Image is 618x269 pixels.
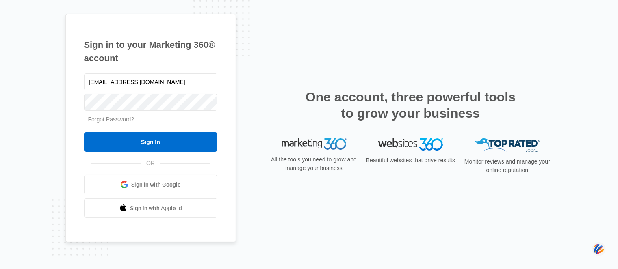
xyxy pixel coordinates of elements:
span: Sign in with Google [131,181,181,189]
span: OR [141,159,160,168]
a: Sign in with Google [84,175,217,194]
a: Sign in with Apple Id [84,198,217,218]
img: Top Rated Local [475,138,540,152]
h1: Sign in to your Marketing 360® account [84,38,217,65]
img: svg+xml;base64,PHN2ZyB3aWR0aD0iNDQiIGhlaWdodD0iNDQiIHZpZXdCb3g9IjAgMCA0NCA0NCIgZmlsbD0ibm9uZSIgeG... [592,242,606,257]
p: Monitor reviews and manage your online reputation [462,157,553,174]
span: Sign in with Apple Id [130,204,182,213]
p: Beautiful websites that drive results [365,156,456,165]
h2: One account, three powerful tools to grow your business [303,89,518,121]
input: Email [84,73,217,90]
img: Websites 360 [378,138,443,150]
p: All the tools you need to grow and manage your business [269,155,360,172]
img: Marketing 360 [282,138,347,150]
input: Sign In [84,132,217,152]
a: Forgot Password? [88,116,134,123]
